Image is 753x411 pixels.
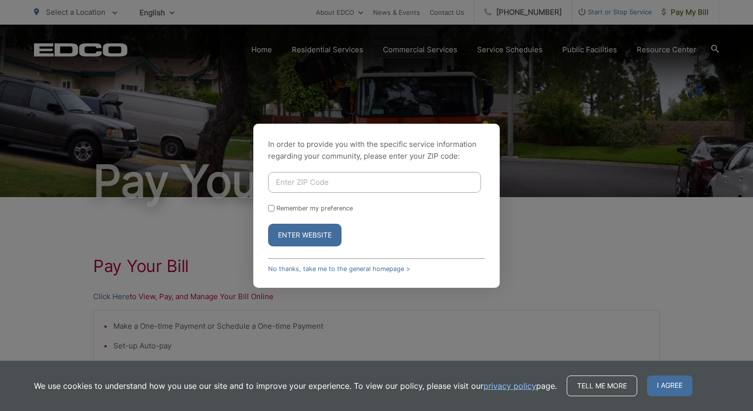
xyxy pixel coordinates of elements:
span: I agree [647,376,692,396]
a: privacy policy [483,380,536,392]
p: We use cookies to understand how you use our site and to improve your experience. To view our pol... [34,380,557,392]
input: Enter ZIP Code [268,172,481,193]
label: Remember my preference [276,205,353,212]
p: In order to provide you with the specific service information regarding your community, please en... [268,138,485,162]
a: No thanks, take me to the general homepage > [268,265,410,273]
a: Tell me more [567,376,637,396]
button: Enter Website [268,224,342,246]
